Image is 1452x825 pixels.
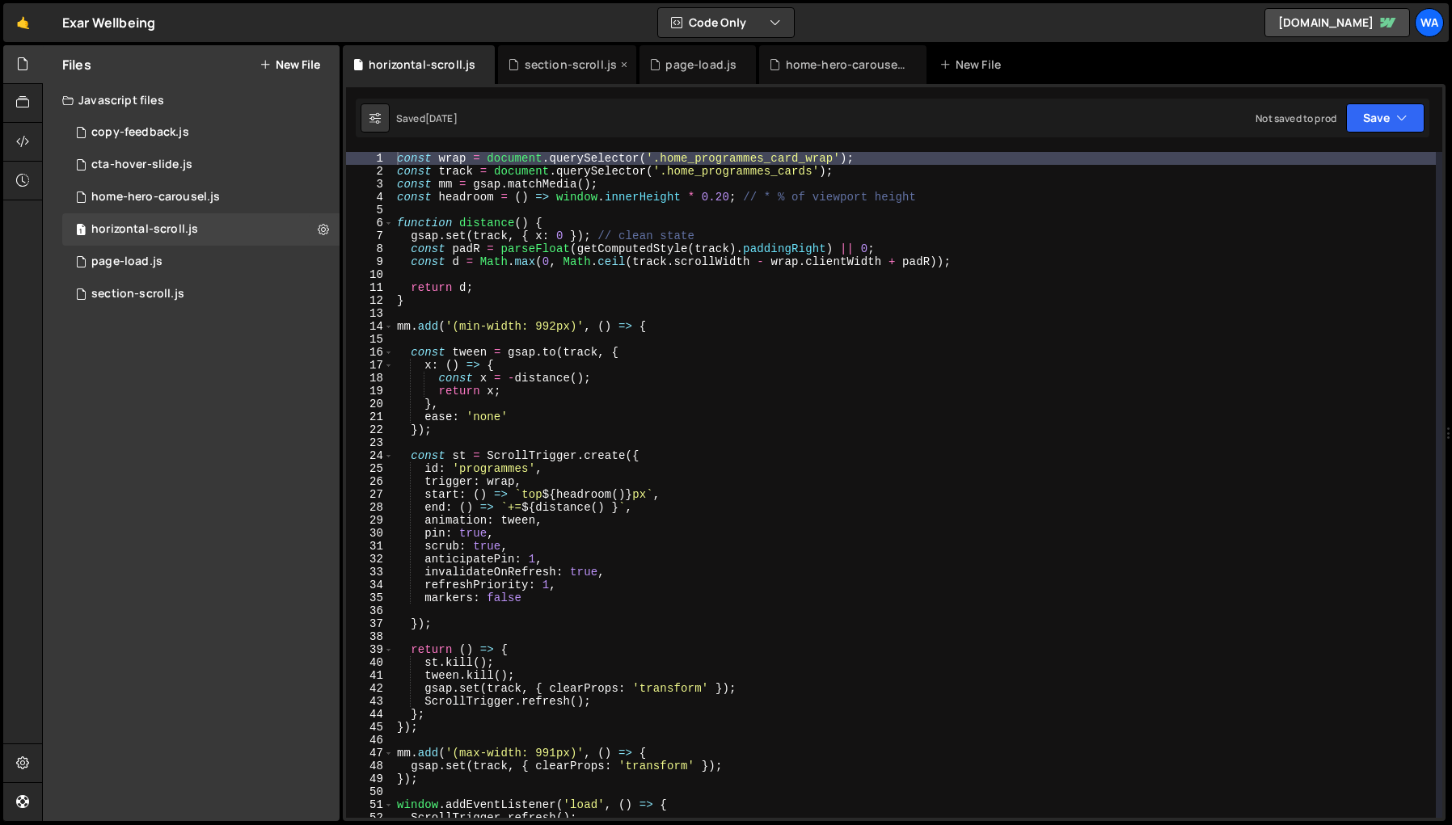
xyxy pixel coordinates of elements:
div: 9 [346,255,394,268]
div: 48 [346,760,394,772]
div: 14 [346,320,394,333]
h2: Files [62,56,91,74]
div: 30 [346,527,394,540]
div: 6 [346,217,394,229]
div: 16122/43585.js [62,181,340,213]
button: Code Only [658,8,794,37]
div: 16122/45954.js [62,278,340,310]
div: section-scroll.js [525,57,618,73]
div: 22 [346,423,394,436]
div: 51 [346,798,394,811]
div: 16122/44105.js [62,246,340,278]
div: section-scroll.js [91,287,184,301]
div: 42 [346,682,394,695]
div: 25 [346,462,394,475]
a: wa [1415,8,1444,37]
div: 47 [346,747,394,760]
div: home-hero-carousel.js [786,57,907,73]
div: 16122/43314.js [62,116,340,149]
div: 19 [346,385,394,398]
div: 27 [346,488,394,501]
div: Saved [396,112,458,125]
div: 5 [346,204,394,217]
div: 4 [346,191,394,204]
div: 32 [346,553,394,566]
div: copy-feedback.js [91,125,189,140]
div: Not saved to prod [1256,112,1336,125]
div: 36 [346,604,394,617]
div: cta-hover-slide.js [91,158,192,172]
div: [DATE] [425,112,458,125]
div: 8 [346,242,394,255]
div: 2 [346,165,394,178]
div: 41 [346,669,394,682]
div: 16122/45071.js [62,213,340,246]
div: 16122/44019.js [62,149,340,181]
div: horizontal-scroll.js [369,57,475,73]
div: 52 [346,811,394,824]
div: 43 [346,695,394,708]
div: 33 [346,566,394,579]
div: Javascript files [43,84,340,116]
div: 39 [346,643,394,656]
button: New File [260,58,320,71]
div: 28 [346,501,394,514]
div: page-load.js [91,255,163,269]
div: 49 [346,772,394,785]
div: 13 [346,307,394,320]
div: 10 [346,268,394,281]
div: 40 [346,656,394,669]
a: [DOMAIN_NAME] [1264,8,1410,37]
div: horizontal-scroll.js [91,222,198,237]
div: 34 [346,579,394,591]
div: 35 [346,591,394,604]
div: 16 [346,346,394,359]
span: 1 [76,225,86,238]
div: 21 [346,410,394,423]
a: 🤙 [3,3,43,42]
div: 24 [346,449,394,462]
div: 11 [346,281,394,294]
div: 29 [346,514,394,527]
button: Save [1346,103,1425,133]
div: page-load.js [665,57,737,73]
div: 46 [346,734,394,747]
div: home-hero-carousel.js [91,190,220,204]
div: 23 [346,436,394,449]
div: 26 [346,475,394,488]
div: 45 [346,721,394,734]
div: 7 [346,229,394,242]
div: 18 [346,372,394,385]
div: New File [939,57,1007,73]
div: 38 [346,630,394,643]
div: Exar Wellbeing [62,13,155,32]
div: 15 [346,333,394,346]
div: 1 [346,152,394,165]
div: 17 [346,359,394,372]
div: 31 [346,540,394,553]
div: 12 [346,294,394,307]
div: 20 [346,398,394,410]
div: 37 [346,617,394,630]
div: 44 [346,708,394,721]
div: 3 [346,178,394,191]
div: 50 [346,785,394,798]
